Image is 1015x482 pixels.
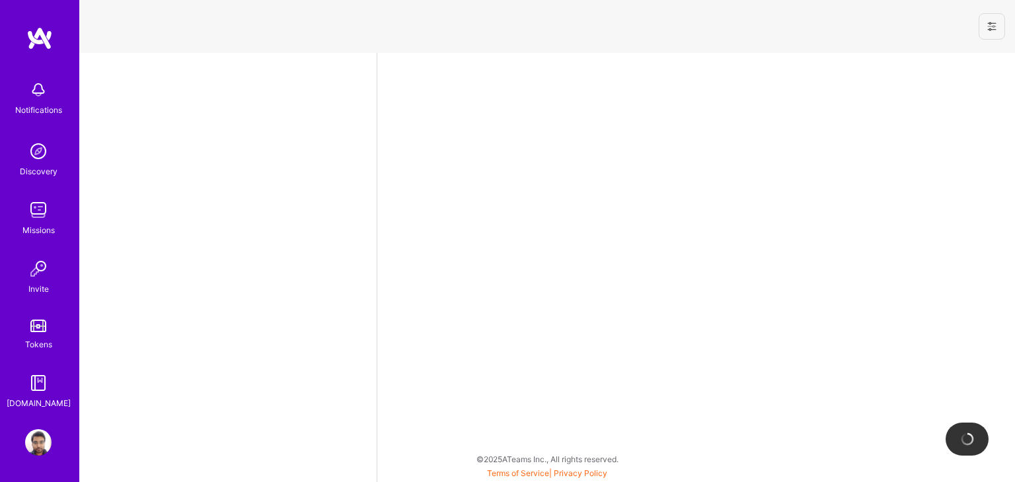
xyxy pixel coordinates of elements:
img: bell [25,77,52,103]
div: © 2025 ATeams Inc., All rights reserved. [79,442,1015,475]
img: Invite [25,256,52,282]
img: discovery [25,138,52,164]
div: Invite [28,282,49,296]
div: Notifications [15,103,62,117]
a: Privacy Policy [554,468,607,478]
a: Terms of Service [487,468,549,478]
img: teamwork [25,197,52,223]
img: tokens [30,320,46,332]
a: User Avatar [22,429,55,456]
img: guide book [25,370,52,396]
span: | [487,468,607,478]
div: [DOMAIN_NAME] [7,396,71,410]
img: loading [958,430,975,448]
img: logo [26,26,53,50]
img: User Avatar [25,429,52,456]
div: Tokens [25,337,52,351]
div: Discovery [20,164,57,178]
div: Missions [22,223,55,237]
